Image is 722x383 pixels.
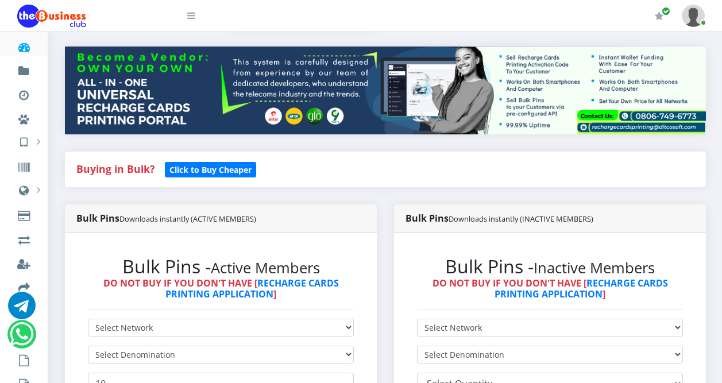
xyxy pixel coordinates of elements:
small: Active Members [211,258,320,278]
h2: Bulk Pins - [417,256,683,277]
small: Downloads instantly (ACTIVE MEMBERS) [119,214,256,224]
strong: Bulk Pins [406,212,593,225]
small: Downloads instantly (INACTIVE MEMBERS) [449,214,593,224]
a: Click to Buy Cheaper [165,162,256,176]
a: Register a Referral [9,248,39,276]
a: Cable TV, Electricity [9,200,39,227]
a: RECHARGE CARDS PRINTING APPLICATION [495,277,668,300]
a: VTU [9,126,39,155]
i: Renew/Upgrade Subscription [655,11,663,21]
small: Inactive Members [534,258,655,278]
b: Click to Buy Cheaper [169,164,252,175]
img: Logo [17,5,86,28]
a: Miscellaneous Payments [9,103,39,131]
strong: Bulk Pins [76,212,256,225]
a: Transfer to Wallet [9,272,39,300]
a: Print Recharge Cards [9,320,39,348]
h2: Bulk Pins - [88,256,354,277]
strong: Buying in Bulk? [76,162,155,176]
img: User [682,5,705,27]
a: Airtime -2- Cash [9,224,39,252]
img: multitenant_rcp.png [65,47,706,134]
a: Chat for support [10,329,33,348]
a: Fund wallet [9,55,39,83]
a: Data [9,175,39,203]
a: Dashboard [9,31,39,59]
a: Transactions [9,79,39,107]
a: RECHARGE CARDS PRINTING APPLICATION [165,277,339,300]
a: Vouchers [9,152,39,179]
a: Buy Bulk Pins [9,345,39,372]
span: Renew/Upgrade Subscription [662,7,670,16]
strong: DO NOT BUY IF YOU DON'T HAVE [ ] [433,277,668,300]
strong: DO NOT BUY IF YOU DON'T HAVE [ ] [103,277,339,300]
a: Chat for support [8,300,36,319]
